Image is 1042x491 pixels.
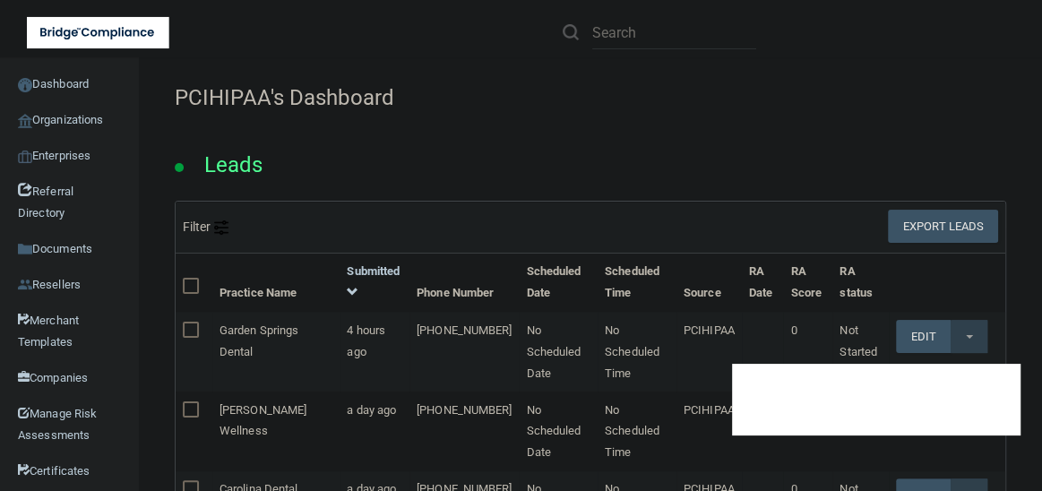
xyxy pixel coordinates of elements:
[592,16,756,49] input: Search
[409,254,519,312] th: Phone Number
[742,254,784,312] th: RA Date
[18,78,32,92] img: ic_dashboard_dark.d01f4a41.png
[598,254,676,312] th: Scheduled Time
[18,242,32,256] img: icon-documents.8dae5593.png
[676,392,742,471] td: PCIHIPAA
[676,254,742,312] th: Source
[212,312,340,392] td: Garden Springs Dental
[347,264,400,299] a: Submitted
[175,86,1006,109] h4: PCIHIPAA's Dashboard
[18,278,32,292] img: ic_reseller.de258add.png
[598,392,676,471] td: No Scheduled Time
[214,220,228,235] img: icon-filter@2x.21656d0b.png
[563,24,579,40] img: ic-search.3b580494.png
[519,312,598,392] td: No Scheduled Date
[783,312,832,392] td: 0
[888,210,998,243] button: Export Leads
[896,320,951,353] a: Edit
[519,254,598,312] th: Scheduled Date
[212,392,340,471] td: [PERSON_NAME] Wellness
[519,392,598,471] td: No Scheduled Date
[409,312,519,392] td: [PHONE_NUMBER]
[598,312,676,392] td: No Scheduled Time
[783,254,832,312] th: RA Score
[340,312,409,392] td: 4 hours ago
[732,364,1020,435] iframe: Drift Widget Chat Controller
[676,312,742,392] td: PCIHIPAA
[340,392,409,471] td: a day ago
[832,312,889,392] td: Not Started
[186,140,281,190] h2: Leads
[18,151,32,163] img: enterprise.0d942306.png
[27,14,169,51] img: bridge_compliance_login_screen.278c3ca4.svg
[832,254,889,312] th: RA status
[409,392,519,471] td: [PHONE_NUMBER]
[212,254,340,312] th: Practice Name
[183,220,228,234] span: Filter
[18,114,32,128] img: organization-icon.f8decf85.png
